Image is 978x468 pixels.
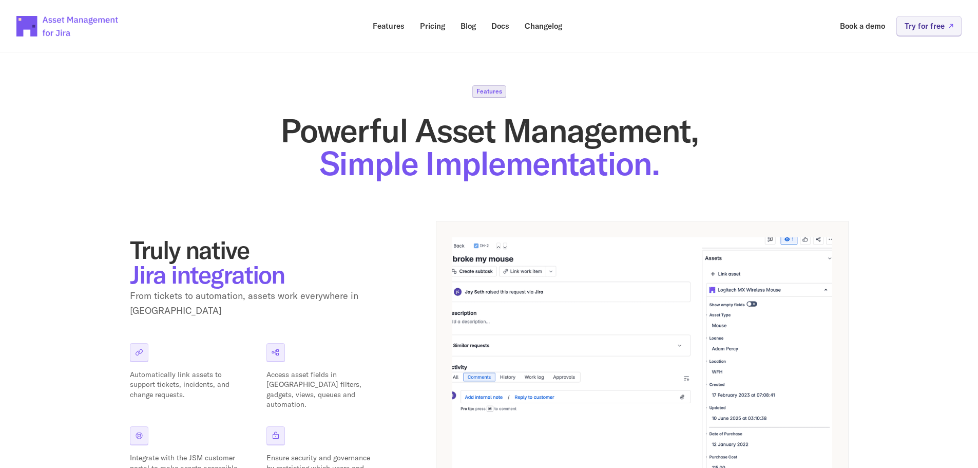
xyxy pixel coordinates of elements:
[366,16,412,36] a: Features
[491,22,509,30] p: Docs
[517,16,569,36] a: Changelog
[130,237,387,287] h2: Truly native
[413,16,452,36] a: Pricing
[266,370,374,410] p: Access asset fields in [GEOGRAPHIC_DATA] filters, gadgets, views, queues and automation.
[840,22,885,30] p: Book a demo
[833,16,892,36] a: Book a demo
[484,16,516,36] a: Docs
[453,16,483,36] a: Blog
[130,370,238,400] p: Automatically link assets to support tickets, incidents, and change requests.
[420,22,445,30] p: Pricing
[525,22,562,30] p: Changelog
[319,142,659,184] span: Simple Implementation.
[896,16,962,36] a: Try for free
[130,259,284,290] span: Jira integration
[461,22,476,30] p: Blog
[130,114,849,180] h1: Powerful Asset Management,
[373,22,405,30] p: Features
[905,22,945,30] p: Try for free
[476,88,502,95] p: Features
[130,289,387,319] p: From tickets to automation, assets work everywhere in [GEOGRAPHIC_DATA]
